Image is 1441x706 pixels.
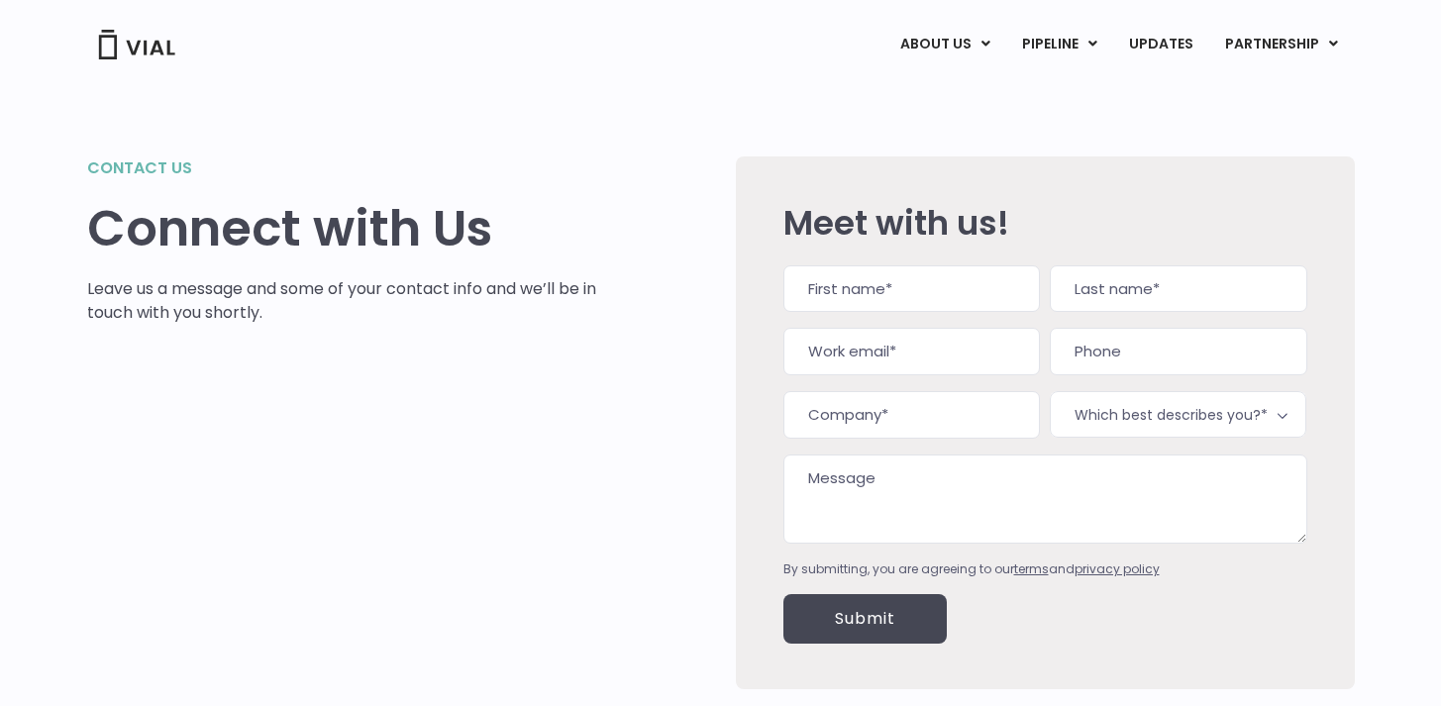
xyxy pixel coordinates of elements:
[1113,28,1208,61] a: UPDATES
[87,156,597,180] h2: Contact us
[884,28,1005,61] a: ABOUT USMenu Toggle
[1014,560,1049,577] a: terms
[783,560,1307,578] div: By submitting, you are agreeing to our and
[87,277,597,325] p: Leave us a message and some of your contact info and we’ll be in touch with you shortly.
[783,391,1040,439] input: Company*
[1050,391,1306,438] span: Which best describes you?*
[1050,328,1306,375] input: Phone
[1075,560,1160,577] a: privacy policy
[1209,28,1354,61] a: PARTNERSHIPMenu Toggle
[783,265,1040,313] input: First name*
[783,328,1040,375] input: Work email*
[87,200,597,257] h1: Connect with Us
[1050,265,1306,313] input: Last name*
[783,204,1307,242] h2: Meet with us!
[97,30,176,59] img: Vial Logo
[1006,28,1112,61] a: PIPELINEMenu Toggle
[783,594,947,644] input: Submit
